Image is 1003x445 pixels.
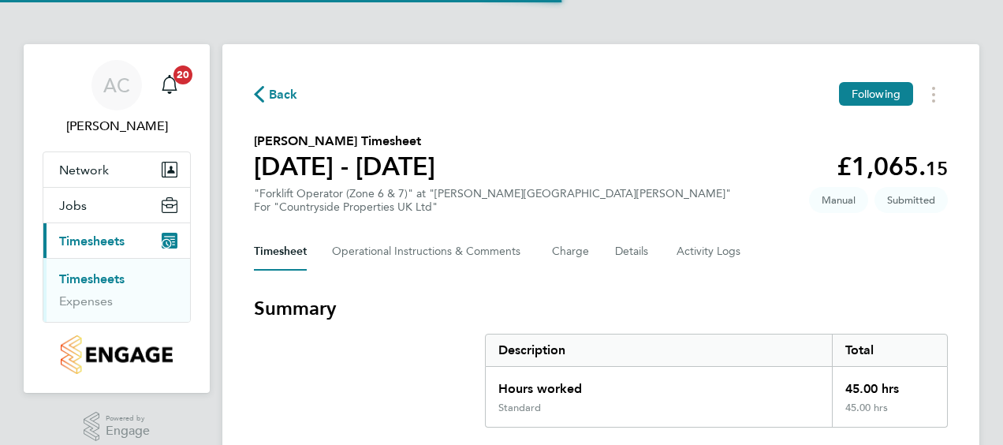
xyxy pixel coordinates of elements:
img: countryside-properties-logo-retina.png [61,335,172,374]
span: Network [59,163,109,178]
button: Timesheets Menu [919,82,948,107]
span: Powered by [106,412,150,425]
span: Back [269,85,298,104]
app-decimal: £1,065. [837,151,948,181]
div: Hours worked [486,367,832,402]
a: Expenses [59,294,113,309]
span: Following [852,87,900,101]
div: Summary [485,334,948,428]
button: Timesheet [254,233,307,271]
button: Network [43,152,190,187]
span: Jobs [59,198,87,213]
span: This timesheet is Submitted. [874,187,948,213]
a: Go to home page [43,335,191,374]
a: Powered byEngage [84,412,151,442]
button: Jobs [43,188,190,222]
a: AC[PERSON_NAME] [43,60,191,136]
h2: [PERSON_NAME] Timesheet [254,132,435,151]
span: Andrew Charters [43,117,191,136]
nav: Main navigation [24,44,210,393]
div: Description [486,335,832,366]
div: Total [832,335,947,366]
a: 20 [154,60,185,110]
button: Charge [552,233,590,271]
h3: Summary [254,296,948,321]
button: Back [254,84,298,104]
span: AC [103,75,130,95]
span: Timesheets [59,234,125,249]
div: "Forklift Operator (Zone 6 & 7)" at "[PERSON_NAME][GEOGRAPHIC_DATA][PERSON_NAME]" [254,187,731,214]
button: Timesheets [43,223,190,258]
div: 45.00 hrs [832,367,947,402]
div: Timesheets [43,258,190,322]
button: Details [615,233,651,271]
span: Engage [106,424,150,438]
button: Operational Instructions & Comments [332,233,527,271]
span: This timesheet was manually created. [809,187,868,213]
a: Timesheets [59,271,125,286]
button: Following [839,82,913,106]
h1: [DATE] - [DATE] [254,151,435,182]
div: For "Countryside Properties UK Ltd" [254,200,731,214]
div: Standard [498,402,541,414]
div: 45.00 hrs [832,402,947,427]
span: 15 [926,157,948,180]
button: Activity Logs [677,233,743,271]
span: 20 [173,65,192,84]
